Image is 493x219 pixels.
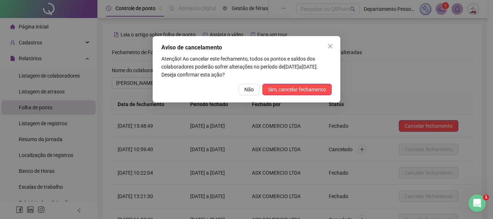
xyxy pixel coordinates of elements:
[262,84,332,95] button: Sim, cancelar fechamento
[468,194,486,212] iframe: Intercom live chat
[327,43,333,49] span: close
[324,40,336,52] button: Close
[268,86,326,93] span: Sim, cancelar fechamento
[161,56,315,70] span: Atenção! Ao cancelar este fechamento, todos os pontos e saldos dos colaboradores poderão sofrer a...
[244,86,254,93] span: Não
[161,44,222,51] span: Aviso de cancelamento
[239,84,259,95] button: Não
[161,55,332,79] p: [DATE] a [DATE]
[483,194,489,200] span: 1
